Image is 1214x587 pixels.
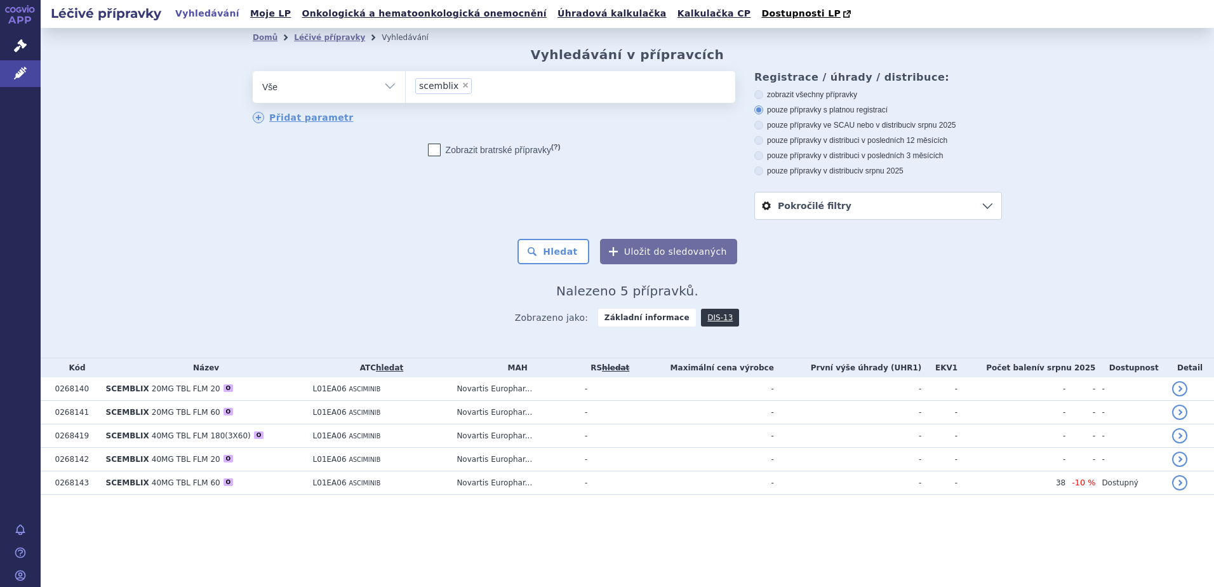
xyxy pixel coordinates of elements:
[349,409,380,416] span: ASCIMINIB
[223,478,234,486] div: O
[551,143,560,151] abbr: (?)
[313,431,347,440] span: L01EA06
[41,4,171,22] h2: Léčivé přípravky
[106,431,149,440] span: SCEMBLIX
[957,471,1065,495] td: 38
[349,433,380,440] span: ASCIMINIB
[450,471,578,495] td: Novartis Europhar...
[761,8,841,18] span: Dostupnosti LP
[1095,448,1166,471] td: -
[957,424,1065,448] td: -
[313,455,347,464] span: L01EA06
[598,309,696,327] strong: Základní informace
[774,377,922,401] td: -
[223,384,234,392] div: O
[1095,377,1166,401] td: -
[602,363,629,372] a: vyhledávání neobsahuje žádnou platnou referenční skupinu
[754,105,1002,115] label: pouze přípravky s platnou registrací
[515,309,589,327] span: Zobrazeno jako:
[754,166,1002,176] label: pouze přípravky v distribuci
[1172,475,1187,490] a: detail
[419,81,458,90] span: scemblix
[636,448,774,471] td: -
[100,358,307,377] th: Název
[313,384,347,393] span: L01EA06
[912,121,956,130] span: v srpnu 2025
[382,28,445,47] li: Vyhledávání
[578,424,636,448] td: -
[1039,363,1095,372] span: v srpnu 2025
[1065,424,1095,448] td: -
[49,471,100,495] td: 0268143
[774,471,922,495] td: -
[636,401,774,424] td: -
[774,448,922,471] td: -
[106,478,149,487] span: SCEMBLIX
[636,377,774,401] td: -
[531,47,724,62] h2: Vyhledávání v přípravcích
[349,386,380,393] span: ASCIMINIB
[774,401,922,424] td: -
[307,358,451,377] th: ATC
[313,408,347,417] span: L01EA06
[757,5,857,23] a: Dostupnosti LP
[152,408,220,417] span: 20MG TBL FLM 60
[294,33,365,42] a: Léčivé přípravky
[921,358,957,377] th: EKV1
[755,192,1001,219] a: Pokročilé filtry
[602,363,629,372] del: hledat
[152,455,220,464] span: 40MG TBL FLM 20
[49,358,100,377] th: Kód
[246,5,295,22] a: Moje LP
[49,448,100,471] td: 0268142
[1172,428,1187,443] a: detail
[376,363,403,372] a: hledat
[754,120,1002,130] label: pouze přípravky ve SCAU nebo v distribuci
[450,377,578,401] td: Novartis Europhar...
[957,448,1065,471] td: -
[859,166,903,175] span: v srpnu 2025
[106,455,149,464] span: SCEMBLIX
[957,377,1065,401] td: -
[349,480,380,487] span: ASCIMINIB
[554,5,670,22] a: Úhradová kalkulačka
[578,448,636,471] td: -
[49,424,100,448] td: 0268419
[253,33,277,42] a: Domů
[106,384,149,393] span: SCEMBLIX
[774,358,922,377] th: První výše úhrady (UHR1)
[674,5,755,22] a: Kalkulačka CP
[578,401,636,424] td: -
[578,358,636,377] th: RS
[578,377,636,401] td: -
[774,424,922,448] td: -
[349,456,380,463] span: ASCIMINIB
[476,78,483,93] input: scemblix
[1166,358,1214,377] th: Detail
[578,471,636,495] td: -
[636,424,774,448] td: -
[428,144,561,156] label: Zobrazit bratrské přípravky
[1095,424,1166,448] td: -
[754,71,1002,83] h3: Registrace / úhrady / distribuce:
[1172,381,1187,396] a: detail
[1065,448,1095,471] td: -
[556,283,698,299] span: Nalezeno 5 přípravků.
[701,309,739,327] a: DIS-13
[450,401,578,424] td: Novartis Europhar...
[152,478,220,487] span: 40MG TBL FLM 60
[254,431,264,439] div: O
[754,151,1002,161] label: pouze přípravky v distribuci v posledních 3 měsících
[462,81,469,89] span: ×
[1072,478,1095,487] span: -10 %
[171,5,243,22] a: Vyhledávání
[1172,405,1187,420] a: detail
[517,239,589,264] button: Hledat
[253,112,354,123] a: Přidat parametr
[1172,452,1187,467] a: detail
[450,424,578,448] td: Novartis Europhar...
[223,408,234,415] div: O
[636,471,774,495] td: -
[152,431,251,440] span: 40MG TBL FLM 180(3X60)
[636,358,774,377] th: Maximální cena výrobce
